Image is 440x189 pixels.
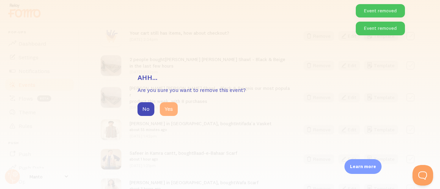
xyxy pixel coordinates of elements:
h3: Ahh... [137,73,302,82]
div: Event removed [356,4,405,17]
p: Learn more [350,163,376,170]
button: Yes [160,102,178,116]
iframe: Help Scout Beacon - Open [412,165,433,186]
p: Are you sure you want to remove this event? [137,86,302,94]
div: Event removed [356,22,405,35]
div: Learn more [344,159,382,174]
button: No [137,102,154,116]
